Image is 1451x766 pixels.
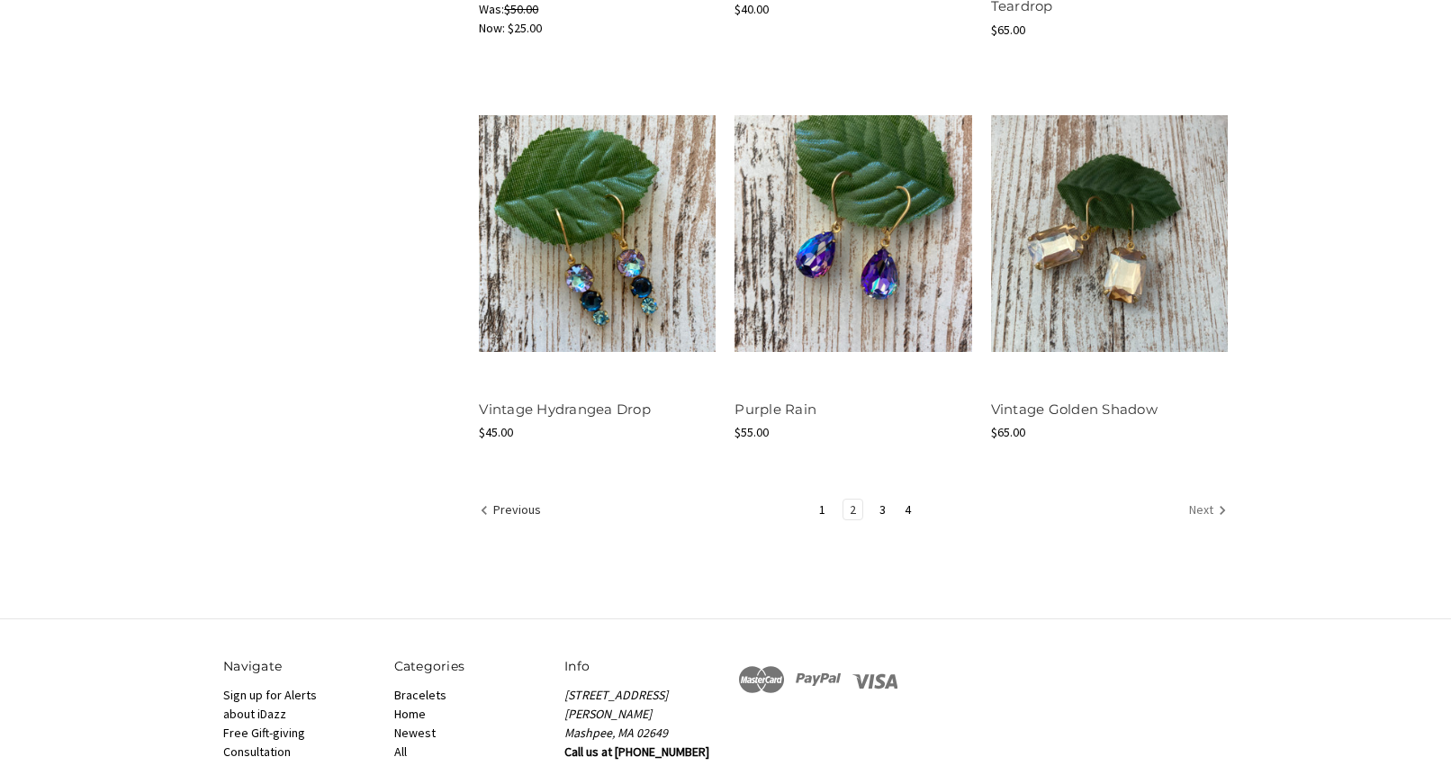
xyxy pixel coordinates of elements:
[479,401,651,418] a: Vintage Hydrangea Drop
[843,500,862,519] a: Page 2 of 4
[813,500,832,519] a: Page 1 of 4
[479,20,505,36] span: Now:
[991,401,1158,418] a: Vintage Golden Shadow
[394,687,446,703] a: Bracelets
[564,686,716,743] address: [STREET_ADDRESS][PERSON_NAME] Mashpee, MA 02649
[873,500,892,519] a: Page 3 of 4
[223,706,286,722] a: about iDazz
[479,424,513,440] span: $45.00
[564,743,709,760] strong: Call us at [PHONE_NUMBER]
[394,706,426,722] a: Home
[504,1,538,17] span: $50.00
[223,725,305,760] a: Free Gift-giving Consultation
[991,424,1025,440] span: $65.00
[735,424,769,440] span: $55.00
[508,20,542,36] span: $25.00
[394,725,436,741] a: Newest
[564,657,716,676] h5: Info
[991,115,1228,352] img: Vintage Golden Shadow
[735,77,971,390] a: Purple Rain
[735,115,971,352] img: Purple Rain
[735,401,816,418] a: Purple Rain
[394,743,407,760] a: All
[479,115,716,352] img: Vintage Hydrangea Drop
[479,499,1228,524] nav: pagination
[1183,500,1227,523] a: Next
[991,22,1025,38] span: $65.00
[735,1,769,17] span: $40.00
[223,687,317,703] a: Sign up for Alerts
[991,77,1228,390] a: Vintage Golden Shadow
[394,657,546,676] h5: Categories
[223,657,375,676] h5: Navigate
[898,500,917,519] a: Page 4 of 4
[480,500,547,523] a: Previous
[479,77,716,390] a: Vintage Hydrangea Drop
